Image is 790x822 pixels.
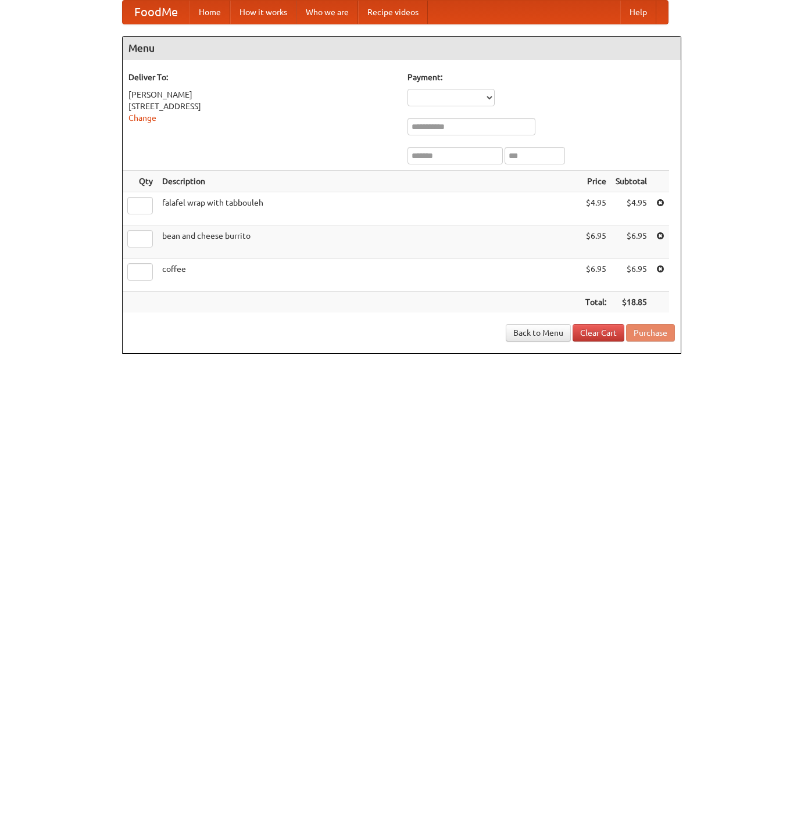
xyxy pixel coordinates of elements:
[128,71,396,83] h5: Deliver To:
[123,171,158,192] th: Qty
[581,292,611,313] th: Total:
[128,100,396,112] div: [STREET_ADDRESS]
[123,37,681,60] h4: Menu
[158,171,581,192] th: Description
[581,192,611,225] td: $4.95
[358,1,428,24] a: Recipe videos
[611,171,652,192] th: Subtotal
[158,259,581,292] td: coffee
[506,324,571,342] a: Back to Menu
[190,1,230,24] a: Home
[611,225,652,259] td: $6.95
[158,225,581,259] td: bean and cheese burrito
[626,324,675,342] button: Purchase
[123,1,190,24] a: FoodMe
[296,1,358,24] a: Who we are
[230,1,296,24] a: How it works
[611,259,652,292] td: $6.95
[611,192,652,225] td: $4.95
[128,89,396,100] div: [PERSON_NAME]
[581,259,611,292] td: $6.95
[620,1,656,24] a: Help
[158,192,581,225] td: falafel wrap with tabbouleh
[573,324,624,342] a: Clear Cart
[128,113,156,123] a: Change
[611,292,652,313] th: $18.85
[407,71,675,83] h5: Payment:
[581,225,611,259] td: $6.95
[581,171,611,192] th: Price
